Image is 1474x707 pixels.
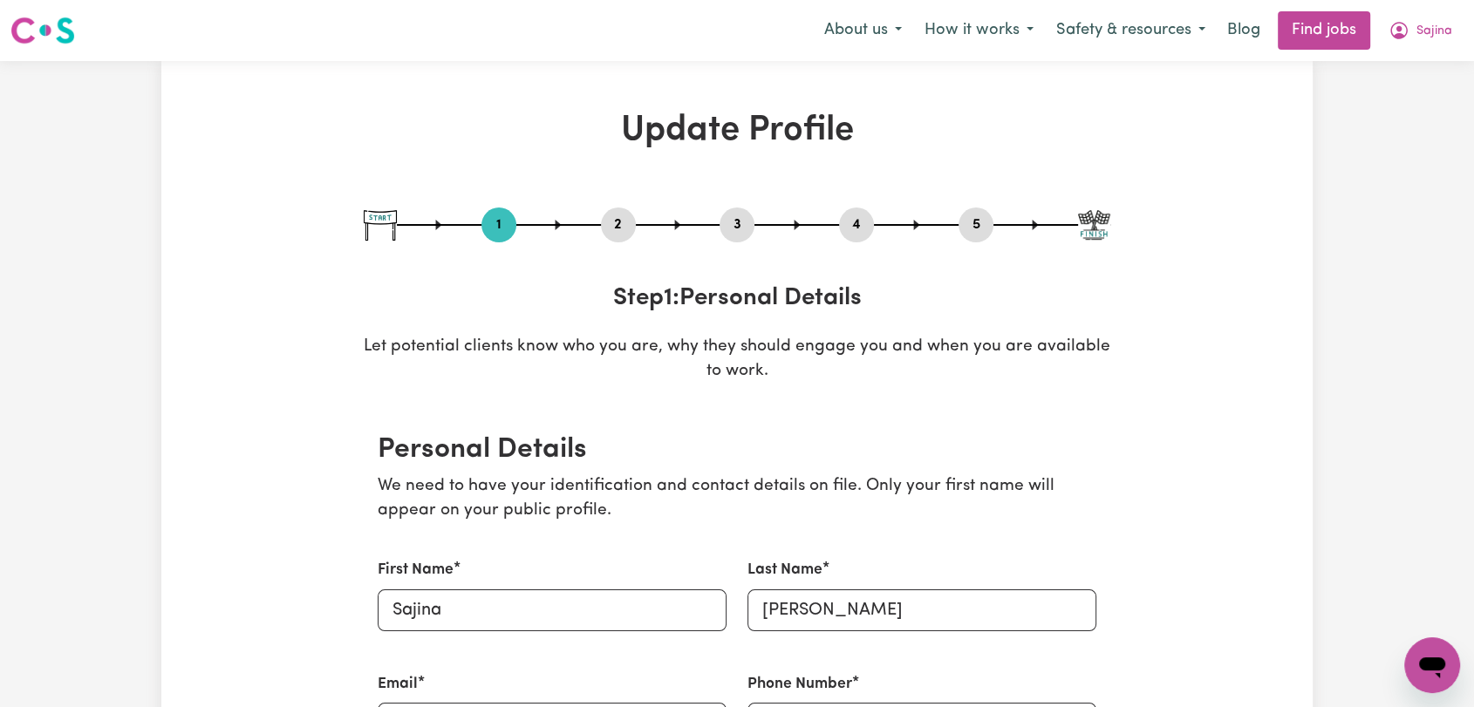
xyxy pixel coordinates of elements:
[378,433,1096,466] h2: Personal Details
[813,12,913,49] button: About us
[839,214,874,236] button: Go to step 4
[10,10,75,51] a: Careseekers logo
[364,284,1110,314] h3: Step 1 : Personal Details
[720,214,754,236] button: Go to step 3
[1416,22,1452,41] span: Sajina
[747,559,822,581] label: Last Name
[601,214,636,236] button: Go to step 2
[959,214,993,236] button: Go to step 5
[747,673,852,696] label: Phone Number
[1404,637,1460,693] iframe: Button to launch messaging window
[1278,11,1370,50] a: Find jobs
[913,12,1045,49] button: How it works
[1217,11,1271,50] a: Blog
[481,214,516,236] button: Go to step 1
[364,335,1110,385] p: Let potential clients know who you are, why they should engage you and when you are available to ...
[378,673,418,696] label: Email
[378,474,1096,525] p: We need to have your identification and contact details on file. Only your first name will appear...
[1045,12,1217,49] button: Safety & resources
[378,559,454,581] label: First Name
[1377,12,1464,49] button: My Account
[10,15,75,46] img: Careseekers logo
[364,110,1110,152] h1: Update Profile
